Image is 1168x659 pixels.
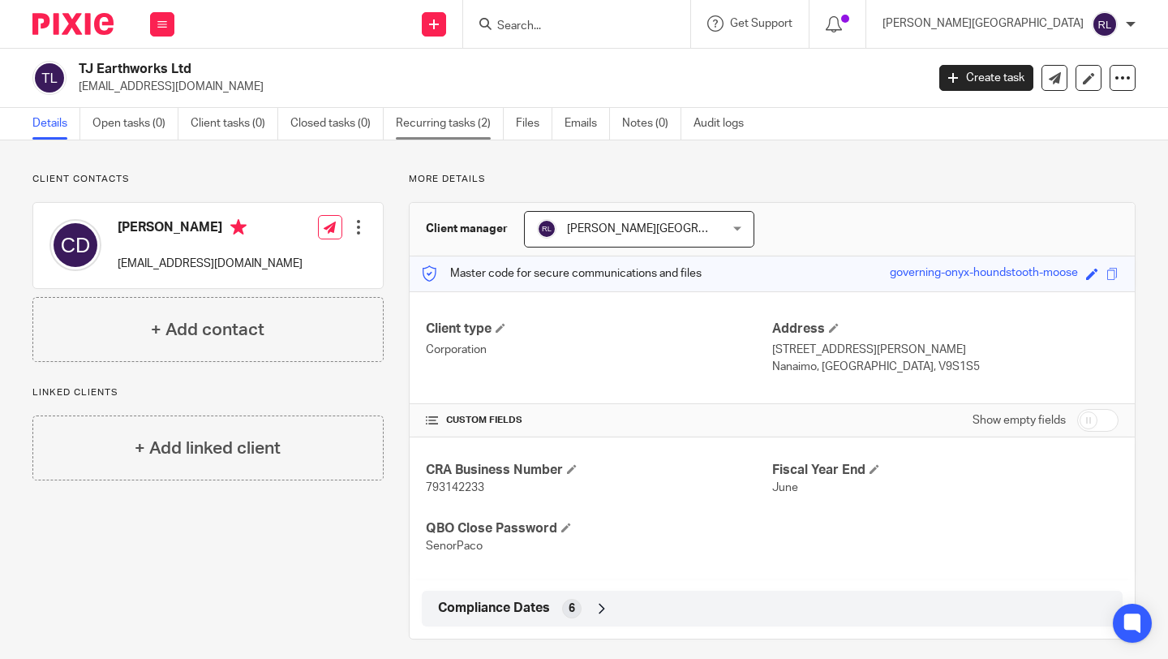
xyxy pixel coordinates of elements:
h4: Address [772,321,1119,338]
a: Notes (0) [622,108,681,140]
h4: + Add contact [151,317,264,342]
img: svg%3E [49,219,101,271]
h2: TJ Earthworks Ltd [79,61,748,78]
h4: [PERSON_NAME] [118,219,303,239]
label: Show empty fields [973,412,1066,429]
span: [PERSON_NAME][GEOGRAPHIC_DATA] [567,223,768,235]
h4: CUSTOM FIELDS [426,414,772,427]
img: svg%3E [537,219,556,239]
a: Details [32,108,80,140]
p: Nanaimo, [GEOGRAPHIC_DATA], V9S1S5 [772,359,1119,375]
p: More details [409,173,1136,186]
a: Client tasks (0) [191,108,278,140]
p: [EMAIL_ADDRESS][DOMAIN_NAME] [79,79,915,95]
span: SenorPaco [426,541,483,552]
img: svg%3E [32,61,67,95]
h4: CRA Business Number [426,462,772,479]
input: Search [496,19,642,34]
a: Open tasks (0) [92,108,178,140]
h4: Fiscal Year End [772,462,1119,479]
h4: QBO Close Password [426,520,772,537]
h4: + Add linked client [135,436,281,461]
p: Master code for secure communications and files [422,265,702,282]
a: Recurring tasks (2) [396,108,504,140]
a: Files [516,108,552,140]
p: Client contacts [32,173,384,186]
a: Emails [565,108,610,140]
span: Compliance Dates [438,600,550,617]
img: svg%3E [1092,11,1118,37]
a: Audit logs [693,108,756,140]
span: June [772,482,798,493]
p: [EMAIL_ADDRESS][DOMAIN_NAME] [118,256,303,272]
h4: Client type [426,321,772,338]
p: Corporation [426,342,772,358]
p: Linked clients [32,386,384,399]
p: [PERSON_NAME][GEOGRAPHIC_DATA] [882,15,1084,32]
img: Pixie [32,13,114,35]
span: 6 [569,601,575,617]
a: Closed tasks (0) [290,108,384,140]
i: Primary [230,219,247,235]
p: [STREET_ADDRESS][PERSON_NAME] [772,342,1119,358]
div: governing-onyx-houndstooth-moose [890,265,1078,283]
h3: Client manager [426,221,508,237]
span: 793142233 [426,482,484,493]
a: Create task [939,65,1033,91]
span: Get Support [730,18,792,29]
